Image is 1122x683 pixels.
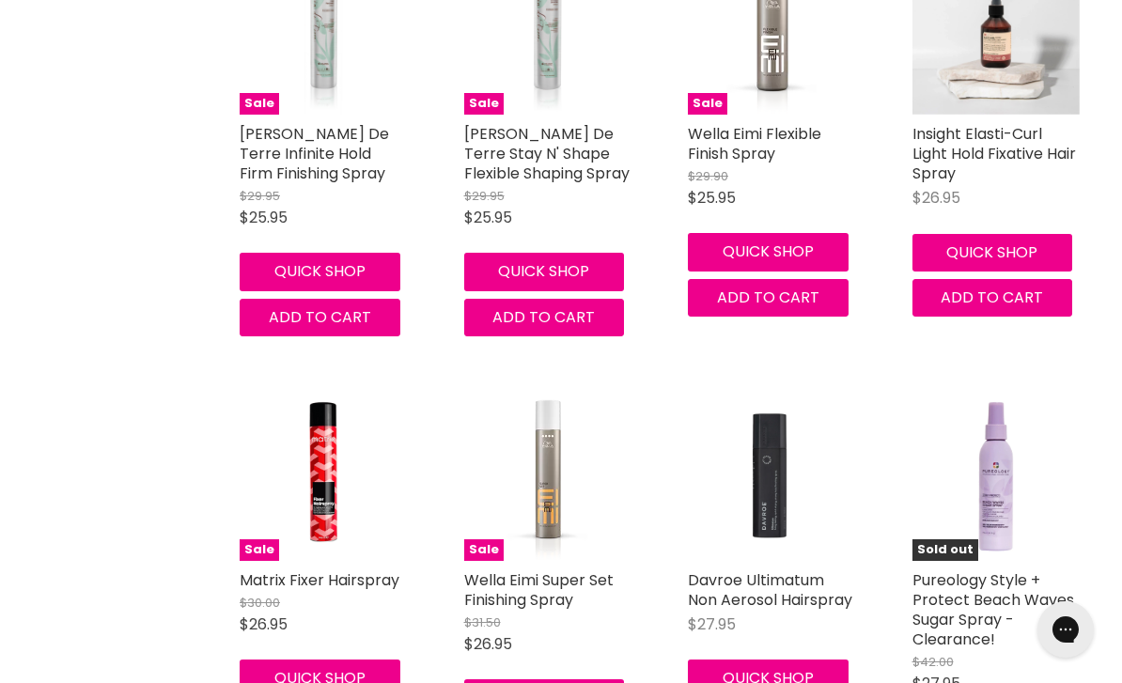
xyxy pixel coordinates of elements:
[464,93,504,115] span: Sale
[717,287,819,308] span: Add to cart
[240,123,389,184] a: [PERSON_NAME] De Terre Infinite Hold Firm Finishing Spray
[688,569,852,611] a: Davroe Ultimatum Non Aerosol Hairspray
[688,393,856,561] img: Davroe Ultimatum Non Aerosol Hairspray
[912,393,1081,561] a: Pureology Style + Protect Beach Waves Sugar Spray - Clearance!Sold out
[912,234,1073,272] button: Quick shop
[464,393,632,561] a: Wella Eimi Super Set Finishing SpraySale
[240,207,288,228] span: $25.95
[240,253,400,290] button: Quick shop
[688,93,727,115] span: Sale
[240,613,288,635] span: $26.95
[912,123,1076,184] a: Insight Elasti-Curl Light Hold Fixative Hair Spray
[464,299,625,336] button: Add to cart
[503,393,592,561] img: Wella Eimi Super Set Finishing Spray
[1028,595,1103,664] iframe: Gorgias live chat messenger
[240,569,399,591] a: Matrix Fixer Hairspray
[464,207,512,228] span: $25.95
[688,233,849,271] button: Quick shop
[240,299,400,336] button: Add to cart
[240,393,408,561] a: Matrix Fixer HairspraySale
[941,287,1043,308] span: Add to cart
[240,187,280,205] span: $29.95
[464,613,501,631] span: $31.50
[688,187,736,209] span: $25.95
[464,633,512,655] span: $26.95
[240,539,279,561] span: Sale
[240,93,279,115] span: Sale
[240,594,280,612] span: $30.00
[912,393,1081,561] img: Pureology Style + Protect Beach Waves Sugar Spray - Clearance!
[688,613,736,635] span: $27.95
[912,539,978,561] span: Sold out
[688,123,821,164] a: Wella Eimi Flexible Finish Spray
[464,187,505,205] span: $29.95
[269,306,371,328] span: Add to cart
[464,539,504,561] span: Sale
[464,123,630,184] a: [PERSON_NAME] De Terre Stay N' Shape Flexible Shaping Spray
[912,653,954,671] span: $42.00
[464,569,614,611] a: Wella Eimi Super Set Finishing Spray
[492,306,595,328] span: Add to cart
[688,167,728,185] span: $29.90
[464,253,625,290] button: Quick shop
[912,279,1073,317] button: Add to cart
[240,393,408,561] img: Matrix Fixer Hairspray
[688,279,849,317] button: Add to cart
[912,569,1074,650] a: Pureology Style + Protect Beach Waves Sugar Spray - Clearance!
[912,187,960,209] span: $26.95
